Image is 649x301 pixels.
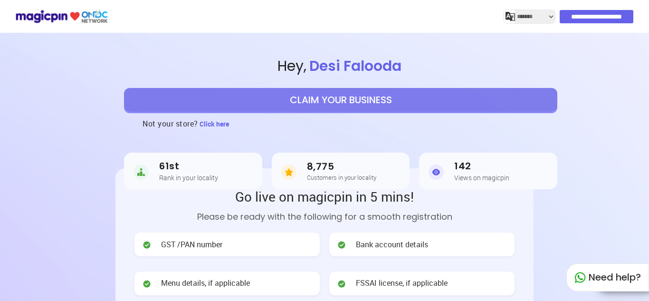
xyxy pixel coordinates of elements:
span: FSSAI license, if applicable [356,278,448,289]
span: Menu details, if applicable [161,278,250,289]
img: j2MGCQAAAABJRU5ErkJggg== [506,12,515,21]
span: Desi Falooda [306,56,404,76]
img: check [337,279,346,289]
h3: 142 [454,161,509,172]
span: Click here [200,119,229,128]
h5: Rank in your locality [159,174,218,181]
img: Views [429,163,444,182]
h3: 61st [159,161,218,172]
h5: Views on magicpin [454,174,509,181]
span: Hey , [32,56,649,77]
button: CLAIM YOUR BUSINESS [124,88,557,112]
img: ondc-logo-new-small.8a59708e.svg [15,8,108,25]
span: GST /PAN number [161,239,222,250]
img: Customers [281,163,296,182]
div: Need help? [566,263,649,291]
h5: Customers in your locality [307,174,376,181]
img: check [142,279,152,289]
img: whatapp_green.7240e66a.svg [574,272,586,283]
img: Rank [134,163,149,182]
h3: 8,775 [307,161,376,172]
h3: Not your store? [143,112,198,136]
img: check [337,240,346,250]
h2: Go live on magicpin in 5 mins! [134,187,515,205]
span: Bank account details [356,239,428,250]
p: Please be ready with the following for a smooth registration [134,210,515,223]
img: check [142,240,152,250]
